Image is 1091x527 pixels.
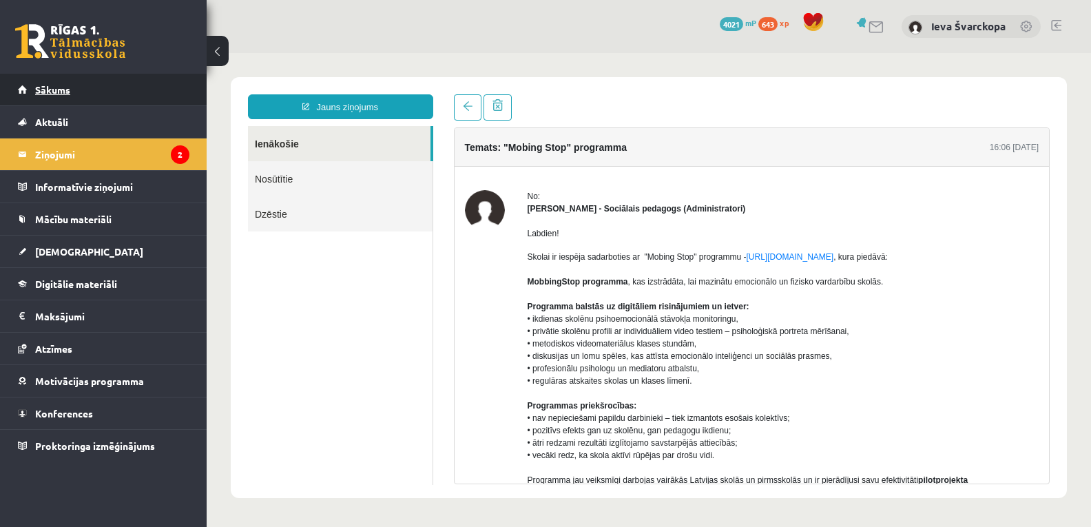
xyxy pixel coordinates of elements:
a: Konferences [18,397,189,429]
a: Proktoringa izmēģinājums [18,430,189,462]
a: Atzīmes [18,333,189,364]
span: Motivācijas programma [35,375,144,387]
a: Rīgas 1. Tālmācības vidusskola [15,24,125,59]
a: Jauns ziņojums [41,41,227,66]
span: mP [745,17,756,28]
span: Proktoringa izmēģinājums [35,440,155,452]
a: Ienākošie [41,73,224,108]
a: Nosūtītie [41,108,226,143]
span: [DEMOGRAPHIC_DATA] [35,245,143,258]
a: Sākums [18,74,189,105]
b: Programmas priekšrocības: [321,348,430,358]
img: Ieva Švarckopa [908,21,922,34]
a: Informatīvie ziņojumi [18,171,189,203]
div: 16:06 [DATE] [783,88,832,101]
a: Aktuāli [18,106,189,138]
span: Sākums [35,83,70,96]
b: MobbingStop programma [321,224,422,234]
a: [DEMOGRAPHIC_DATA] [18,236,189,267]
a: Maksājumi [18,300,189,332]
a: Ieva Švarckopa [931,19,1006,33]
b: Programma balstās uz digitāliem risinājumiem un ietver: [321,249,543,258]
h4: Temats: "Mobing Stop" programma [258,89,420,100]
legend: Maksājumi [35,300,189,332]
legend: Informatīvie ziņojumi [35,171,189,203]
span: Aktuāli [35,116,68,128]
a: Ziņojumi2 [18,138,189,170]
legend: Ziņojumi [35,138,189,170]
a: Mācību materiāli [18,203,189,235]
span: 643 [758,17,778,31]
a: Dzēstie [41,143,226,178]
p: Labdien! [321,174,833,187]
span: xp [780,17,789,28]
img: Dagnija Gaubšteina - Sociālais pedagogs [258,137,298,177]
i: 2 [171,145,189,164]
strong: [PERSON_NAME] - Sociālais pedagogs (Administratori) [321,151,539,161]
a: 643 xp [758,17,796,28]
span: Atzīmes [35,342,72,355]
a: 4021 mP [720,17,756,28]
span: 4021 [720,17,743,31]
a: Digitālie materiāli [18,268,189,300]
p: Skolai ir iespēja sadarboties ar "Mobing Stop" programmu - , kura piedāvā: , kas izstrādāta, lai ... [321,198,833,471]
span: Konferences [35,407,93,420]
a: Motivācijas programma [18,365,189,397]
span: Mācību materiāli [35,213,112,225]
a: [URL][DOMAIN_NAME] [540,199,627,209]
div: No: [321,137,833,149]
span: Digitālie materiāli [35,278,117,290]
